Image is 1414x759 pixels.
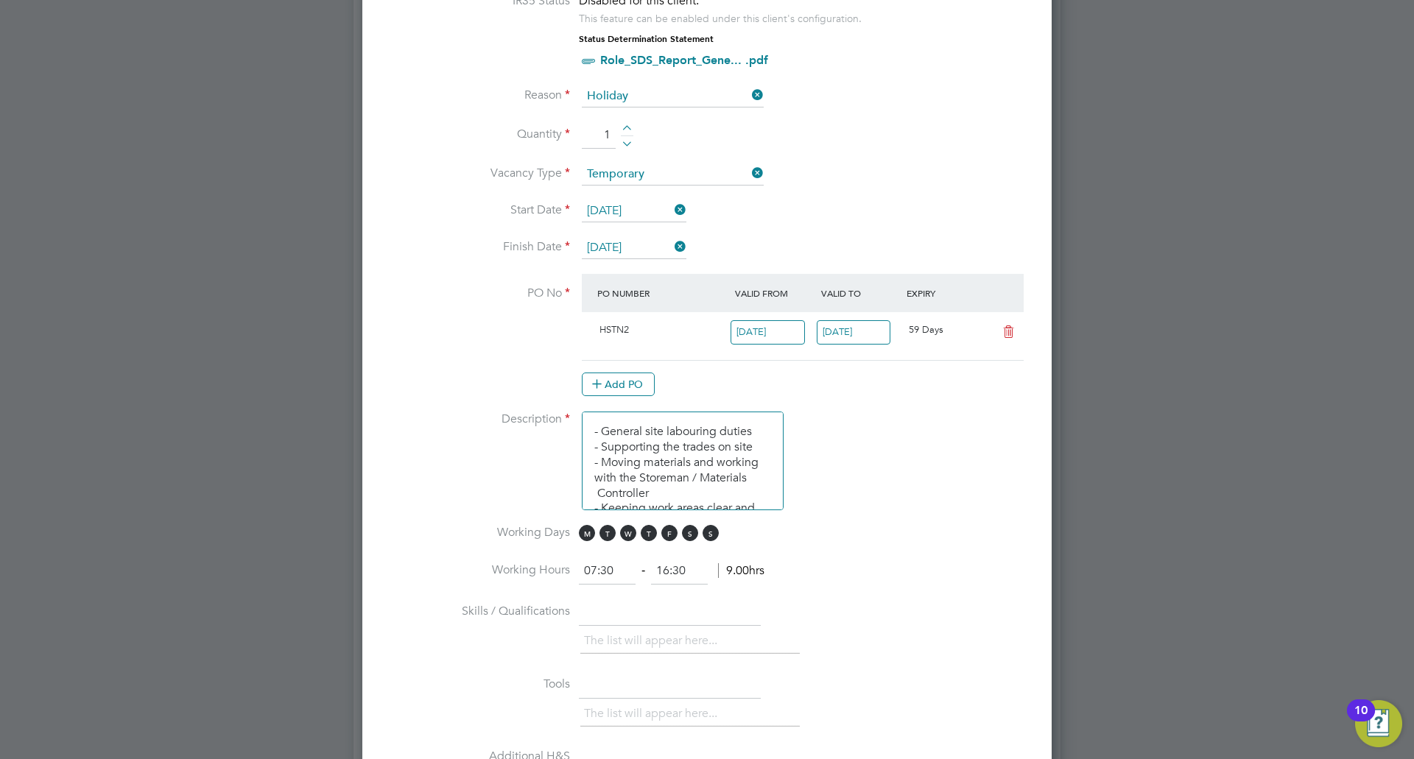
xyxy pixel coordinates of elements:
[600,53,768,67] a: Role_SDS_Report_Gene... .pdf
[639,563,648,578] span: ‐
[386,525,570,540] label: Working Days
[386,166,570,181] label: Vacancy Type
[386,286,570,301] label: PO No
[386,677,570,692] label: Tools
[579,558,636,585] input: 08:00
[718,563,764,578] span: 9.00hrs
[682,525,698,541] span: S
[641,525,657,541] span: T
[579,525,595,541] span: M
[599,525,616,541] span: T
[579,8,862,25] div: This feature can be enabled under this client's configuration.
[661,525,678,541] span: F
[386,412,570,427] label: Description
[731,280,817,306] div: Valid From
[386,202,570,218] label: Start Date
[584,704,723,724] li: The list will appear here...
[909,323,943,336] span: 59 Days
[582,237,686,259] input: Select one
[599,323,629,336] span: HSTN2
[579,34,714,44] strong: Status Determination Statement
[594,280,731,306] div: PO Number
[1354,710,1368,730] div: 10
[903,280,989,306] div: Expiry
[582,163,764,186] input: Select one
[386,127,570,142] label: Quantity
[817,280,904,306] div: Valid To
[584,631,723,651] li: The list will appear here...
[386,88,570,103] label: Reason
[386,239,570,255] label: Finish Date
[386,562,570,578] label: Working Hours
[651,558,708,585] input: 17:00
[703,525,719,541] span: S
[582,373,655,396] button: Add PO
[817,320,891,345] input: Select one
[620,525,636,541] span: W
[1355,700,1402,747] button: Open Resource Center, 10 new notifications
[386,604,570,619] label: Skills / Qualifications
[731,320,805,345] input: Select one
[582,200,686,222] input: Select one
[582,85,764,107] input: Select one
